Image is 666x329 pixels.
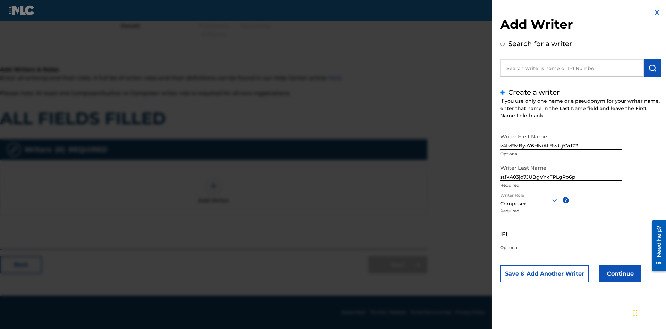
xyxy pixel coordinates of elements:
[500,98,661,119] div: If you use only one name or a pseudonym for your writer name, enter that name in the Last Name fi...
[500,17,661,34] h2: Add Writer
[508,40,572,48] label: Search for a writer
[500,182,622,188] p: Required
[631,296,666,329] iframe: Chat Widget
[500,265,589,282] button: Save & Add Another Writer
[500,245,622,251] p: Optional
[647,218,666,275] iframe: Resource Center
[508,88,560,96] label: Create a writer
[8,5,35,15] img: MLC Logo
[563,197,569,203] span: ?
[599,265,641,282] button: Continue
[648,64,657,72] img: Search Works
[500,208,527,223] p: Required
[500,151,622,157] p: Optional
[633,303,638,323] div: Drag
[500,59,644,77] input: Search writer's name or IPI Number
